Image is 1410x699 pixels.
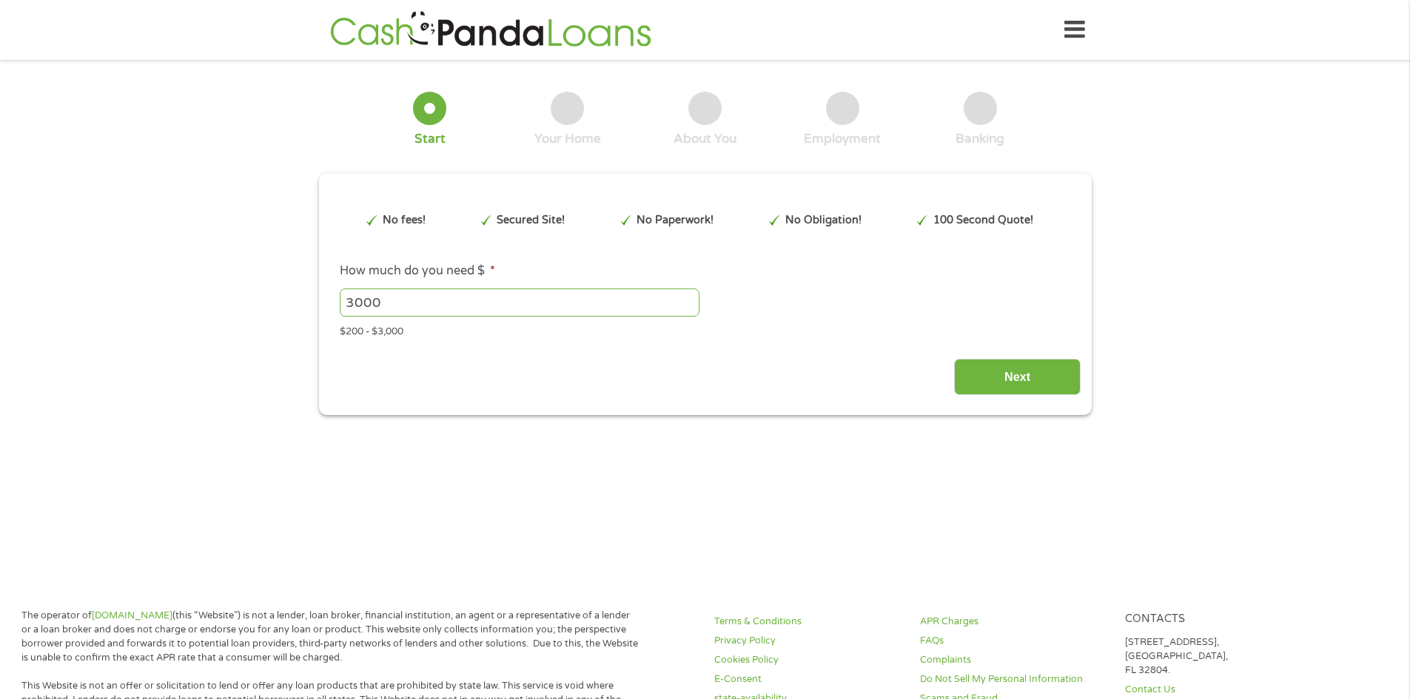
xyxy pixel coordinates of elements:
[933,212,1033,229] p: 100 Second Quote!
[340,320,1070,340] div: $200 - $3,000
[804,131,881,147] div: Employment
[534,131,601,147] div: Your Home
[637,212,714,229] p: No Paperwork!
[920,615,1108,629] a: APR Charges
[1125,612,1313,627] h4: Contacts
[956,131,1004,147] div: Banking
[383,212,426,229] p: No fees!
[340,263,495,279] label: How much do you need $
[714,634,902,648] a: Privacy Policy
[920,634,1108,648] a: FAQs
[714,653,902,667] a: Cookies Policy
[714,672,902,686] a: E-Consent
[1125,635,1313,678] p: [STREET_ADDRESS], [GEOGRAPHIC_DATA], FL 32804.
[920,672,1108,686] a: Do Not Sell My Personal Information
[674,131,736,147] div: About You
[785,212,862,229] p: No Obligation!
[497,212,565,229] p: Secured Site!
[714,615,902,629] a: Terms & Conditions
[21,609,639,665] p: The operator of (this “Website”) is not a lender, loan broker, financial institution, an agent or...
[920,653,1108,667] a: Complaints
[414,131,446,147] div: Start
[326,9,656,51] img: GetLoanNow Logo
[92,609,172,621] a: [DOMAIN_NAME]
[954,359,1081,395] input: Next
